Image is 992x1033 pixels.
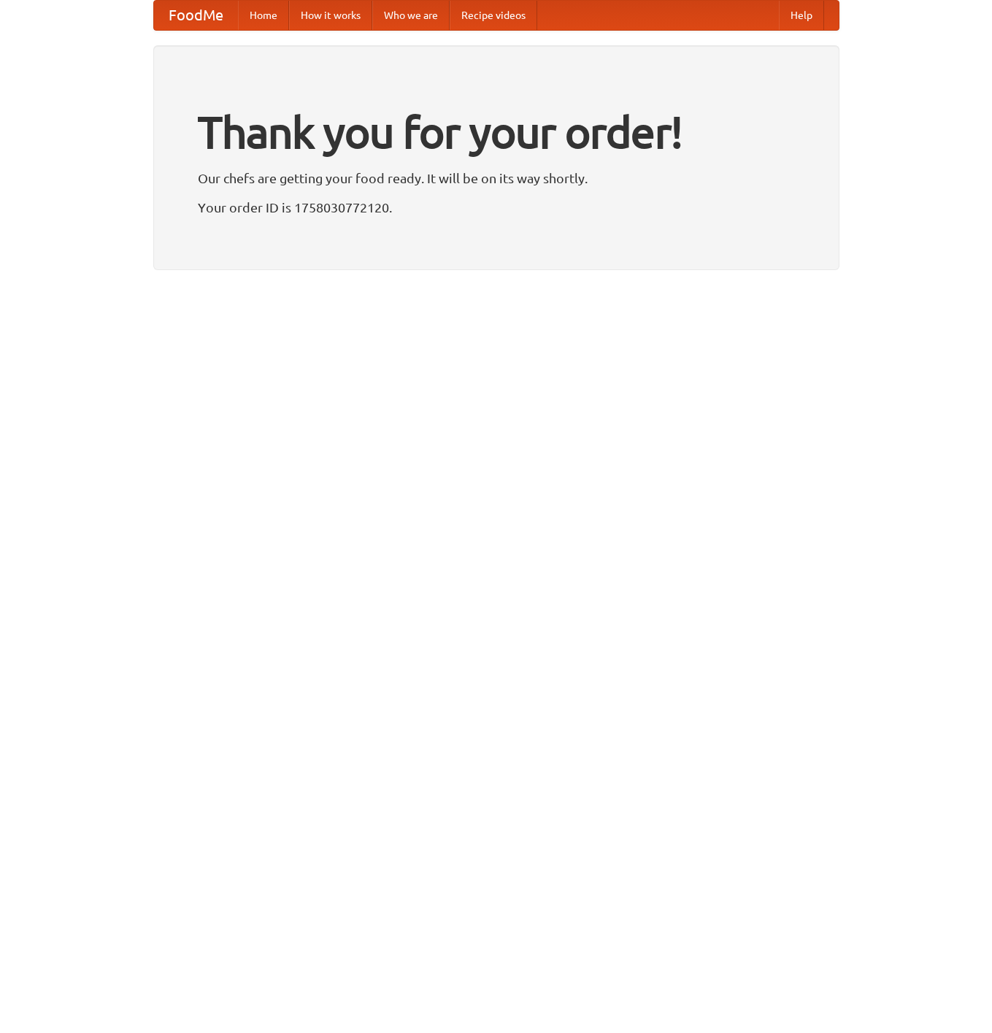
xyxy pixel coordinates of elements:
p: Our chefs are getting your food ready. It will be on its way shortly. [198,167,795,189]
p: Your order ID is 1758030772120. [198,196,795,218]
a: Home [238,1,289,30]
h1: Thank you for your order! [198,97,795,167]
a: Recipe videos [450,1,537,30]
a: How it works [289,1,372,30]
a: Who we are [372,1,450,30]
a: Help [779,1,824,30]
a: FoodMe [154,1,238,30]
